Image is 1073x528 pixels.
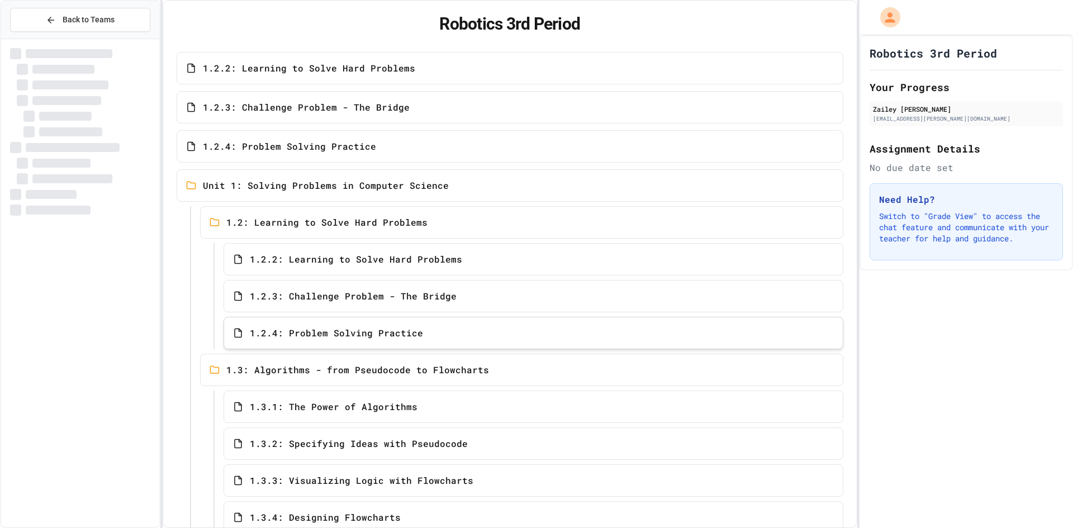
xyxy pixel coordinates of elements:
a: 1.2.3: Challenge Problem - The Bridge [224,280,843,312]
span: 1.3.3: Visualizing Logic with Flowcharts [250,474,473,487]
span: 1.2.2: Learning to Solve Hard Problems [250,253,462,266]
span: 1.2.3: Challenge Problem - The Bridge [203,101,410,114]
p: Switch to "Grade View" to access the chat feature and communicate with your teacher for help and ... [879,211,1053,244]
a: 1.2.2: Learning to Solve Hard Problems [224,243,843,275]
h1: Robotics 3rd Period [177,14,843,34]
span: 1.3: Algorithms - from Pseudocode to Flowcharts [226,363,489,377]
a: 1.3.1: The Power of Algorithms [224,391,843,423]
button: Back to Teams [10,8,150,32]
span: Unit 1: Solving Problems in Computer Science [203,179,449,192]
h2: Assignment Details [870,141,1063,156]
a: 1.2.4: Problem Solving Practice [224,317,843,349]
h3: Need Help? [879,193,1053,206]
span: 1.2.2: Learning to Solve Hard Problems [203,61,415,75]
span: 1.3.4: Designing Flowcharts [250,511,401,524]
h1: Robotics 3rd Period [870,45,997,61]
span: Back to Teams [63,14,115,26]
span: 1.2.4: Problem Solving Practice [203,140,376,153]
span: 1.2.3: Challenge Problem - The Bridge [250,289,457,303]
a: 1.2.3: Challenge Problem - The Bridge [177,91,843,123]
div: [EMAIL_ADDRESS][PERSON_NAME][DOMAIN_NAME] [873,115,1060,123]
div: No due date set [870,161,1063,174]
span: 1.3.2: Specifying Ideas with Pseudocode [250,437,468,450]
a: 1.3.2: Specifying Ideas with Pseudocode [224,427,843,460]
h2: Your Progress [870,79,1063,95]
span: 1.3.1: The Power of Algorithms [250,400,417,413]
a: 1.3.3: Visualizing Logic with Flowcharts [224,464,843,497]
span: 1.2.4: Problem Solving Practice [250,326,423,340]
div: Zailey [PERSON_NAME] [873,104,1060,114]
a: 1.2.2: Learning to Solve Hard Problems [177,52,843,84]
span: 1.2: Learning to Solve Hard Problems [226,216,428,229]
div: My Account [868,4,903,30]
a: 1.2.4: Problem Solving Practice [177,130,843,163]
